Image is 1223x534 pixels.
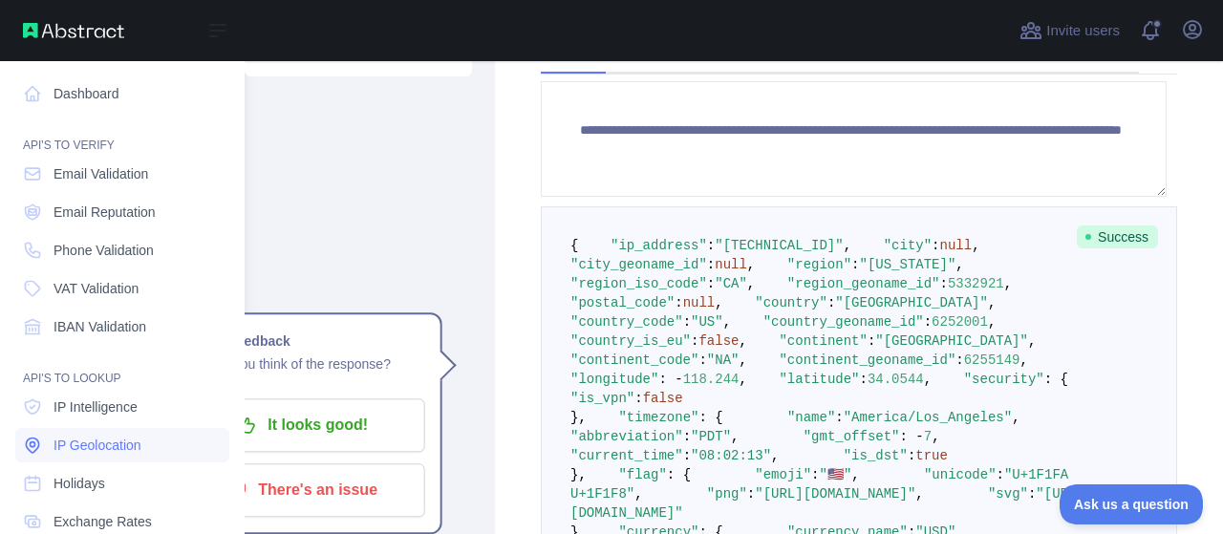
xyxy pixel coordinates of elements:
[804,429,900,444] span: "gmt_offset"
[851,257,859,272] span: :
[811,467,819,482] span: :
[715,276,747,291] span: "CA"
[1020,352,1028,368] span: ,
[15,233,229,267] a: Phone Validation
[54,279,139,298] span: VAT Validation
[570,448,683,463] span: "current_time"
[755,467,811,482] span: "emoji"
[611,238,707,253] span: "ip_address"
[570,276,707,291] span: "region_iso_code"
[884,238,932,253] span: "city"
[15,310,229,344] a: IBAN Validation
[15,271,229,306] a: VAT Validation
[683,314,691,330] span: :
[820,467,852,482] span: "🇺🇸"
[779,372,859,387] span: "latitude"
[932,314,988,330] span: 6252001
[924,314,932,330] span: :
[771,448,779,463] span: ,
[643,391,683,406] span: false
[634,486,642,502] span: ,
[570,410,587,425] span: },
[940,276,948,291] span: :
[698,352,706,368] span: :
[691,333,698,349] span: :
[698,410,722,425] span: : {
[570,467,587,482] span: },
[844,238,851,253] span: ,
[658,372,682,387] span: : -
[835,295,988,310] span: "[GEOGRAPHIC_DATA]"
[859,257,955,272] span: "[US_STATE]"
[787,276,940,291] span: "region_geoname_id"
[988,486,1028,502] span: "svg"
[1028,486,1036,502] span: :
[698,333,739,349] span: false
[747,257,755,272] span: ,
[755,486,915,502] span: "[URL][DOMAIN_NAME]"
[54,241,154,260] span: Phone Validation
[54,397,138,417] span: IP Intelligence
[618,410,698,425] span: "timezone"
[1004,276,1012,291] span: ,
[1046,20,1120,42] span: Invite users
[675,295,682,310] span: :
[972,238,979,253] span: ,
[924,429,932,444] span: 7
[683,372,740,387] span: 118.244
[54,474,105,493] span: Holidays
[739,333,746,349] span: ,
[779,352,955,368] span: "continent_geoname_id"
[747,486,755,502] span: :
[835,410,843,425] span: :
[731,429,739,444] span: ,
[932,429,939,444] span: ,
[618,467,666,482] span: "flag"
[15,157,229,191] a: Email Validation
[915,448,948,463] span: true
[787,410,835,425] span: "name"
[739,372,746,387] span: ,
[948,276,1004,291] span: 5332921
[54,203,156,222] span: Email Reputation
[15,76,229,111] a: Dashboard
[908,448,915,463] span: :
[915,486,923,502] span: ,
[723,314,731,330] span: ,
[1044,372,1068,387] span: : {
[924,372,932,387] span: ,
[900,429,924,444] span: : -
[15,115,229,153] div: API'S TO VERIFY
[634,391,642,406] span: :
[570,295,675,310] span: "postal_code"
[667,467,691,482] span: : {
[54,512,152,531] span: Exchange Rates
[875,333,1028,349] span: "[GEOGRAPHIC_DATA]"
[755,295,827,310] span: "country"
[683,448,691,463] span: :
[707,486,747,502] span: "png"
[570,352,698,368] span: "continent_code"
[570,372,658,387] span: "longitude"
[964,352,1020,368] span: 6255149
[570,314,683,330] span: "country_code"
[715,238,843,253] span: "[TECHNICAL_ID]"
[747,276,755,291] span: ,
[859,372,867,387] span: :
[1077,225,1158,248] span: Success
[683,295,716,310] span: null
[739,352,746,368] span: ,
[570,429,683,444] span: "abbreviation"
[691,448,771,463] span: "08:02:13"
[23,23,124,38] img: Abstract API
[570,257,707,272] span: "city_geoname_id"
[955,257,963,272] span: ,
[779,333,867,349] span: "continent"
[787,257,851,272] span: "region"
[827,295,835,310] span: :
[570,391,634,406] span: "is_vpn"
[763,314,924,330] span: "country_geoname_id"
[570,238,578,253] span: {
[707,257,715,272] span: :
[997,467,1004,482] span: :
